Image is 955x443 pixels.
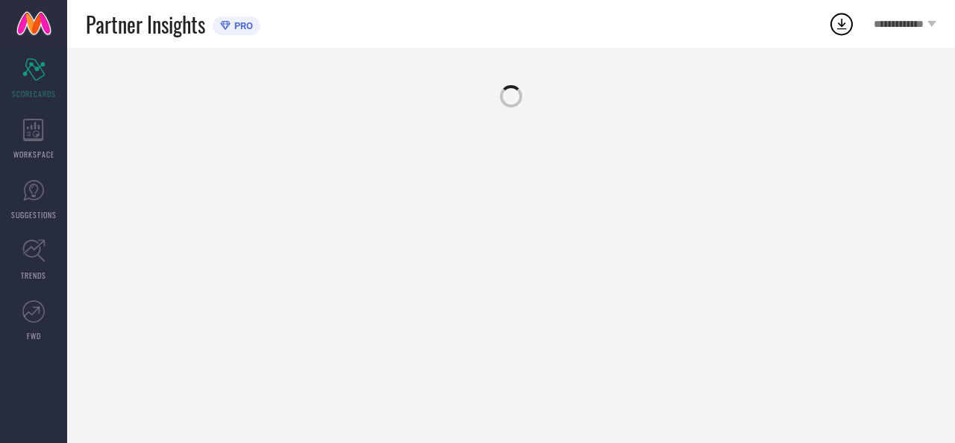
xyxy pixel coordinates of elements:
[231,20,253,31] span: PRO
[21,270,46,281] span: TRENDS
[12,88,56,99] span: SCORECARDS
[828,10,855,37] div: Open download list
[11,209,57,220] span: SUGGESTIONS
[13,149,54,160] span: WORKSPACE
[27,330,41,341] span: FWD
[86,9,205,40] span: Partner Insights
